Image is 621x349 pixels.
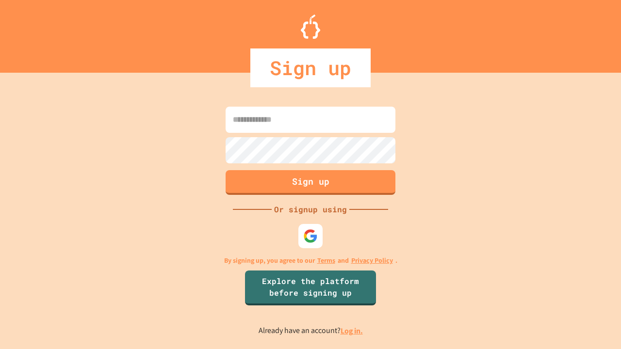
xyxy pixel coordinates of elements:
[259,325,363,337] p: Already have an account?
[341,326,363,336] a: Log in.
[351,255,393,266] a: Privacy Policy
[317,255,335,266] a: Terms
[224,255,397,266] p: By signing up, you agree to our and .
[250,48,371,87] div: Sign up
[301,15,320,39] img: Logo.svg
[226,170,395,195] button: Sign up
[303,229,318,243] img: google-icon.svg
[272,204,349,215] div: Or signup using
[245,270,376,305] a: Explore the platform before signing up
